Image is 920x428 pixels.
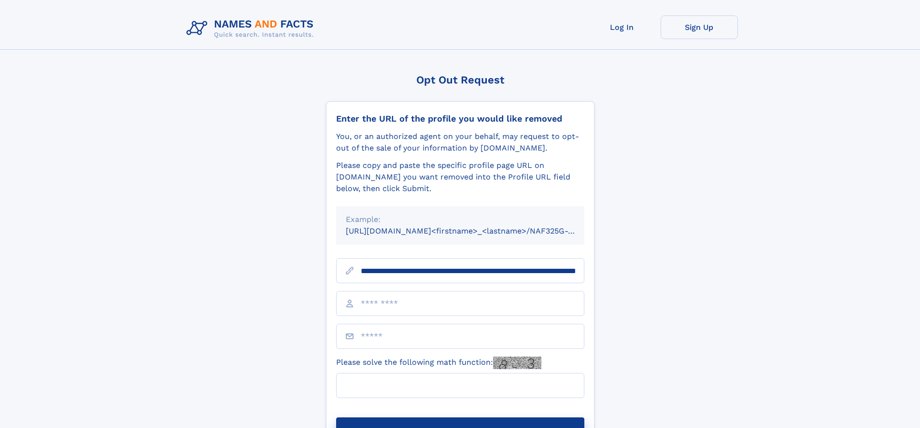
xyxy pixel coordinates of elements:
[661,15,738,39] a: Sign Up
[326,74,594,86] div: Opt Out Request
[183,15,322,41] img: Logo Names and Facts
[336,131,584,154] div: You, or an authorized agent on your behalf, may request to opt-out of the sale of your informatio...
[336,357,541,369] label: Please solve the following math function:
[346,214,575,225] div: Example:
[336,113,584,124] div: Enter the URL of the profile you would like removed
[336,160,584,194] div: Please copy and paste the specific profile page URL on [DOMAIN_NAME] you want removed into the Pr...
[583,15,661,39] a: Log In
[346,226,603,235] small: [URL][DOMAIN_NAME]<firstname>_<lastname>/NAF325G-xxxxxxxx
